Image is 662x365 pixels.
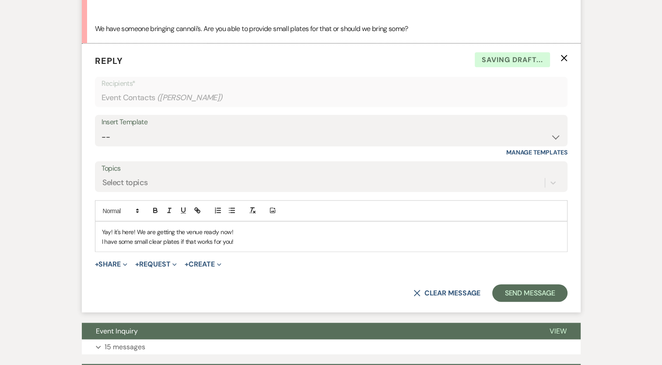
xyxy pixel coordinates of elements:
a: Manage Templates [506,148,567,156]
button: Create [185,261,221,268]
p: I have some small clear plates if that works for you! [102,237,560,246]
button: Clear message [413,290,480,297]
span: + [95,261,99,268]
button: Send Message [492,284,567,302]
span: Reply [95,55,123,67]
div: Event Contacts [102,89,561,106]
div: Insert Template [102,116,561,129]
button: View [536,323,581,340]
button: Request [135,261,177,268]
p: 15 messages [105,341,145,353]
span: + [185,261,189,268]
span: View [550,326,567,336]
div: Select topics [102,177,148,189]
span: Saving draft... [475,53,550,67]
span: ( [PERSON_NAME] ) [157,92,223,104]
button: Event Inquiry [82,323,536,340]
span: Event Inquiry [96,326,138,336]
button: 15 messages [82,340,581,354]
span: + [135,261,139,268]
button: Share [95,261,128,268]
label: Topics [102,162,561,175]
p: Recipients* [102,78,561,89]
p: Yay! it's here! We are getting the venue ready now! [102,227,560,237]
